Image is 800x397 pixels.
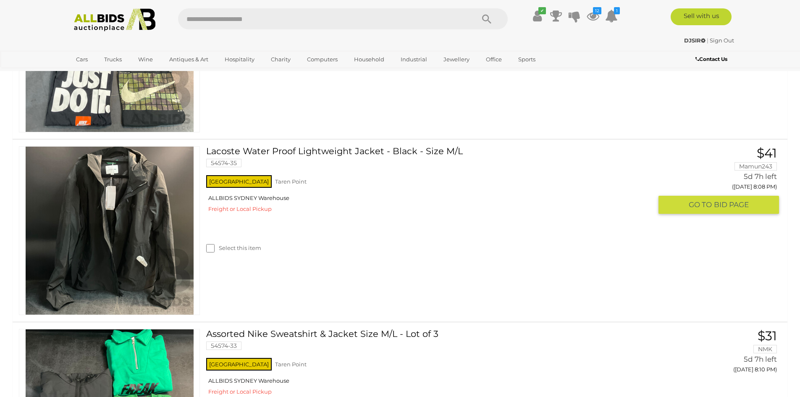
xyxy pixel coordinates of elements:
a: Jewellery [438,53,475,66]
a: Contact Us [695,55,729,64]
a: Cars [71,53,93,66]
i: ✔ [538,7,546,14]
img: 54574-35a.jpeg [26,147,194,315]
a: Trucks [99,53,127,66]
a: Antiques & Art [164,53,214,66]
a: Hospitality [219,53,260,66]
a: $31 NMK 5d 7h left ([DATE] 8:10 PM) [665,329,779,378]
span: BID PAGE [714,200,749,210]
a: Lacoste Water Proof Lightweight Jacket - Black - Size M/L 54574-35 [212,146,652,174]
a: [GEOGRAPHIC_DATA] [71,66,141,80]
button: Search [466,8,508,29]
a: Wine [133,53,158,66]
button: GO TOBID PAGE [658,196,779,214]
label: Select this item [206,244,261,252]
i: 12 [593,7,601,14]
a: Industrial [395,53,433,66]
a: Assorted Nike Sweatshirt & Jacket Size M/L - Lot of 3 54574-33 [212,329,652,356]
strong: DJSIR [684,37,706,44]
i: 1 [614,7,620,14]
a: Sell with us [671,8,732,25]
a: Computers [302,53,343,66]
a: Charity [265,53,296,66]
a: 1 [605,8,618,24]
span: $31 [758,328,777,344]
a: Sign Out [710,37,734,44]
span: $41 [757,145,777,161]
img: Allbids.com.au [69,8,160,32]
span: | [707,37,708,44]
a: Office [480,53,507,66]
span: GO TO [689,200,714,210]
a: $41 Mamun243 5d 7h left ([DATE] 8:08 PM) GO TOBID PAGE [665,146,779,215]
a: Sports [513,53,541,66]
a: ✔ [531,8,544,24]
b: Contact Us [695,56,727,62]
a: 12 [587,8,599,24]
a: DJSIR [684,37,707,44]
a: Household [349,53,390,66]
